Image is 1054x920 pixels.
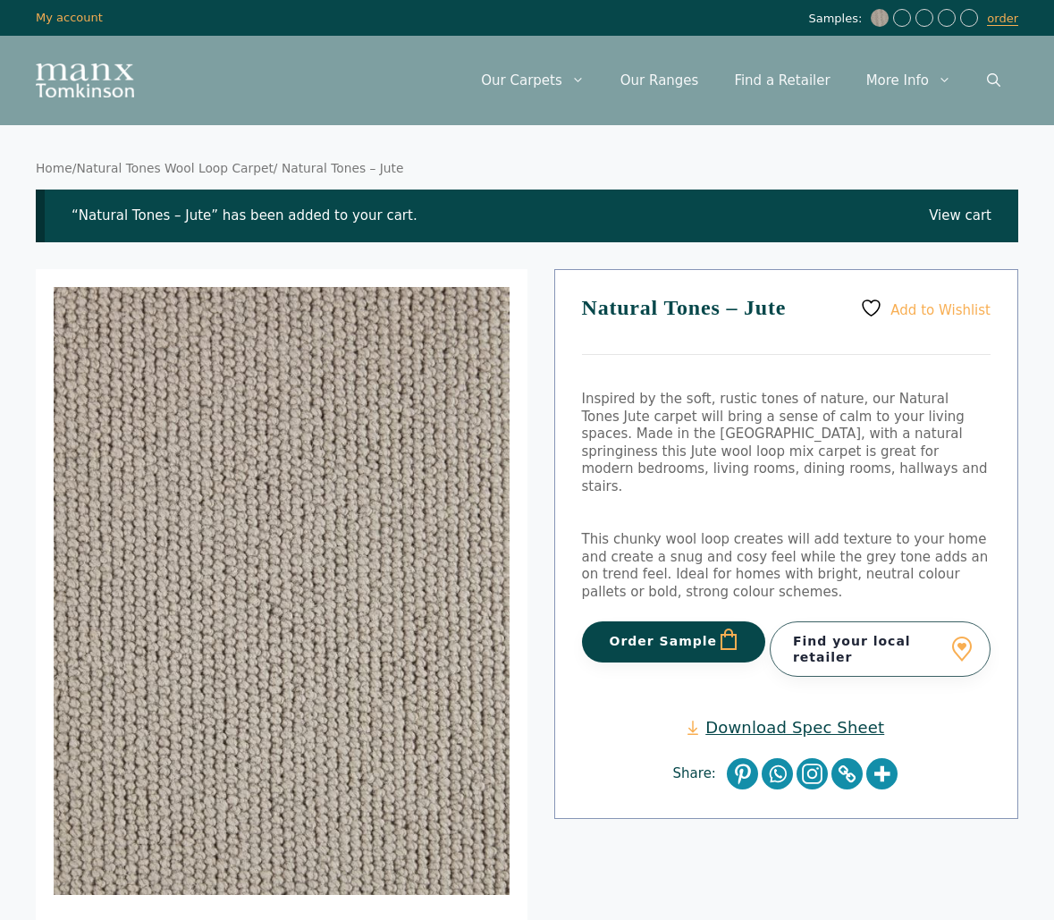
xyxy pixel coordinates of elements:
[673,765,725,783] span: Share:
[463,54,1018,107] nav: Primary
[582,297,991,355] h1: Natural Tones – Jute
[770,621,991,677] a: Find your local retailer
[36,190,1018,243] div: “Natural Tones – Jute” has been added to your cart.
[890,302,991,318] span: Add to Wishlist
[36,11,103,24] a: My account
[848,54,969,107] a: More Info
[36,161,1018,177] nav: Breadcrumb
[831,758,863,789] a: Copy Link
[871,9,889,27] img: Natural Tones Jute
[860,297,991,319] a: Add to Wishlist
[76,161,273,175] a: Natural Tones Wool Loop Carpet
[866,758,898,789] a: More
[36,63,134,97] img: Manx Tomkinson
[716,54,847,107] a: Find a Retailer
[582,391,965,460] span: Inspired by the soft, rustic tones of nature, our Natural Tones Jute carpet will bring a sense of...
[987,12,1018,26] a: order
[929,207,991,225] a: View cart
[36,161,72,175] a: Home
[463,54,603,107] a: Our Carpets
[762,758,793,789] a: Whatsapp
[582,443,988,494] span: his Jute wool loop mix carpet is great for modern bedrooms, living rooms, dining rooms, hallways ...
[808,12,866,27] span: Samples:
[969,54,1018,107] a: Open Search Bar
[797,758,828,789] a: Instagram
[603,54,717,107] a: Our Ranges
[582,621,766,663] button: Order Sample
[582,531,989,600] span: This chunky wool loop creates will add texture to your home and create a snug and cosy feel while...
[687,717,884,738] a: Download Spec Sheet
[727,758,758,789] a: Pinterest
